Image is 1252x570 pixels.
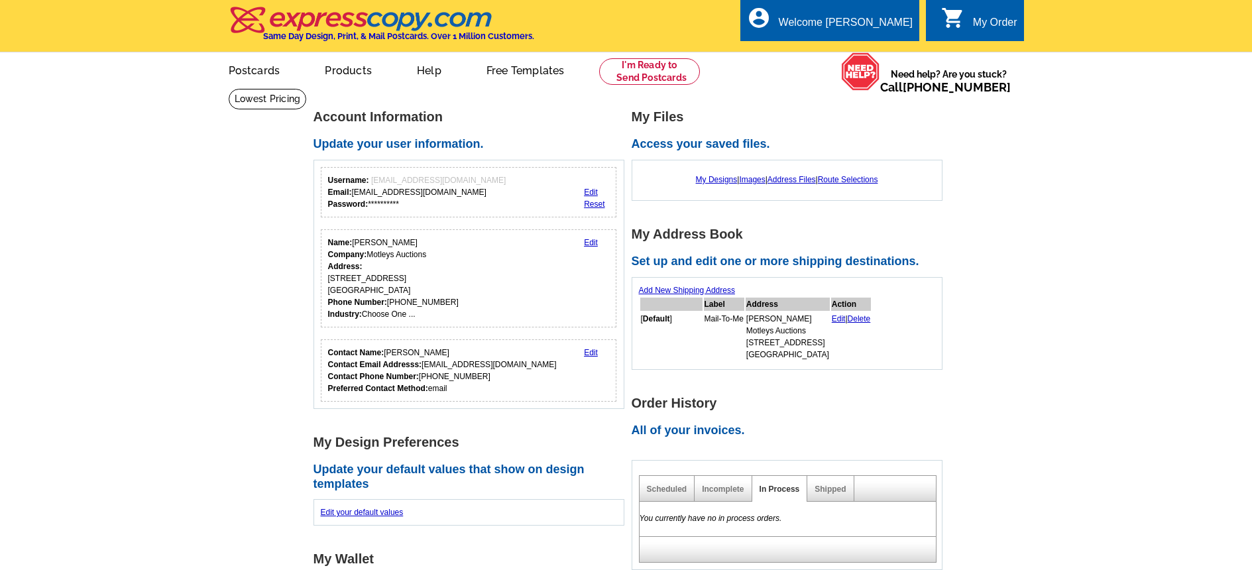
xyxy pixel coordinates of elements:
[639,167,935,192] div: | | |
[643,314,670,323] b: Default
[313,552,632,566] h1: My Wallet
[941,6,965,30] i: shopping_cart
[313,463,632,491] h2: Update your default values that show on design templates
[584,188,598,197] a: Edit
[831,298,872,311] th: Action
[696,175,738,184] a: My Designs
[313,137,632,152] h2: Update your user information.
[941,15,1017,31] a: shopping_cart My Order
[746,298,830,311] th: Address
[702,484,744,494] a: Incomplete
[704,298,744,311] th: Label
[207,54,302,85] a: Postcards
[328,348,384,357] strong: Contact Name:
[903,80,1011,94] a: [PHONE_NUMBER]
[841,52,880,91] img: help
[973,17,1017,35] div: My Order
[229,16,534,41] a: Same Day Design, Print, & Mail Postcards. Over 1 Million Customers.
[760,484,800,494] a: In Process
[328,238,353,247] strong: Name:
[880,68,1017,94] span: Need help? Are you stuck?
[328,188,352,197] strong: Email:
[321,229,617,327] div: Your personal details.
[584,238,598,247] a: Edit
[321,508,404,517] a: Edit your default values
[371,176,506,185] span: [EMAIL_ADDRESS][DOMAIN_NAME]
[739,175,765,184] a: Images
[328,237,459,320] div: [PERSON_NAME] Motleys Auctions [STREET_ADDRESS] [GEOGRAPHIC_DATA] [PHONE_NUMBER] Choose One ...
[328,372,419,381] strong: Contact Phone Number:
[832,314,846,323] a: Edit
[321,167,617,217] div: Your login information.
[632,424,950,438] h2: All of your invoices.
[328,310,362,319] strong: Industry:
[647,484,687,494] a: Scheduled
[396,54,463,85] a: Help
[640,514,782,523] em: You currently have no in process orders.
[880,80,1011,94] span: Call
[328,262,363,271] strong: Address:
[584,348,598,357] a: Edit
[328,176,369,185] strong: Username:
[779,17,913,35] div: Welcome [PERSON_NAME]
[632,255,950,269] h2: Set up and edit one or more shipping destinations.
[321,339,617,402] div: Who should we contact regarding order issues?
[584,199,604,209] a: Reset
[704,312,744,361] td: Mail-To-Me
[328,384,428,393] strong: Preferred Contact Method:
[263,31,534,41] h4: Same Day Design, Print, & Mail Postcards. Over 1 Million Customers.
[328,347,557,394] div: [PERSON_NAME] [EMAIL_ADDRESS][DOMAIN_NAME] [PHONE_NUMBER] email
[313,110,632,124] h1: Account Information
[632,110,950,124] h1: My Files
[328,250,367,259] strong: Company:
[747,6,771,30] i: account_circle
[328,298,387,307] strong: Phone Number:
[632,396,950,410] h1: Order History
[632,227,950,241] h1: My Address Book
[465,54,586,85] a: Free Templates
[304,54,393,85] a: Products
[768,175,816,184] a: Address Files
[815,484,846,494] a: Shipped
[328,360,422,369] strong: Contact Email Addresss:
[818,175,878,184] a: Route Selections
[632,137,950,152] h2: Access your saved files.
[313,435,632,449] h1: My Design Preferences
[328,199,369,209] strong: Password:
[746,312,830,361] td: [PERSON_NAME] Motleys Auctions [STREET_ADDRESS] [GEOGRAPHIC_DATA]
[639,286,735,295] a: Add New Shipping Address
[640,312,703,361] td: [ ]
[831,312,872,361] td: |
[848,314,871,323] a: Delete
